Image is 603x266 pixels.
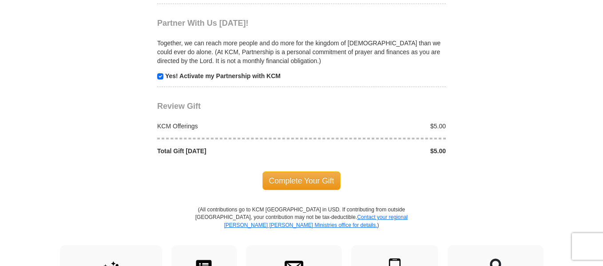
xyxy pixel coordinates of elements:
[157,19,249,28] span: Partner With Us [DATE]!
[301,122,451,131] div: $5.00
[224,214,408,228] a: Contact your regional [PERSON_NAME] [PERSON_NAME] Ministries office for details.
[157,39,446,65] p: Together, we can reach more people and do more for the kingdom of [DEMOGRAPHIC_DATA] than we coul...
[153,147,302,155] div: Total Gift [DATE]
[262,171,341,190] span: Complete Your Gift
[157,102,201,111] span: Review Gift
[195,206,408,245] p: (All contributions go to KCM [GEOGRAPHIC_DATA] in USD. If contributing from outside [GEOGRAPHIC_D...
[153,122,302,131] div: KCM Offerings
[165,72,281,79] strong: Yes! Activate my Partnership with KCM
[301,147,451,155] div: $5.00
